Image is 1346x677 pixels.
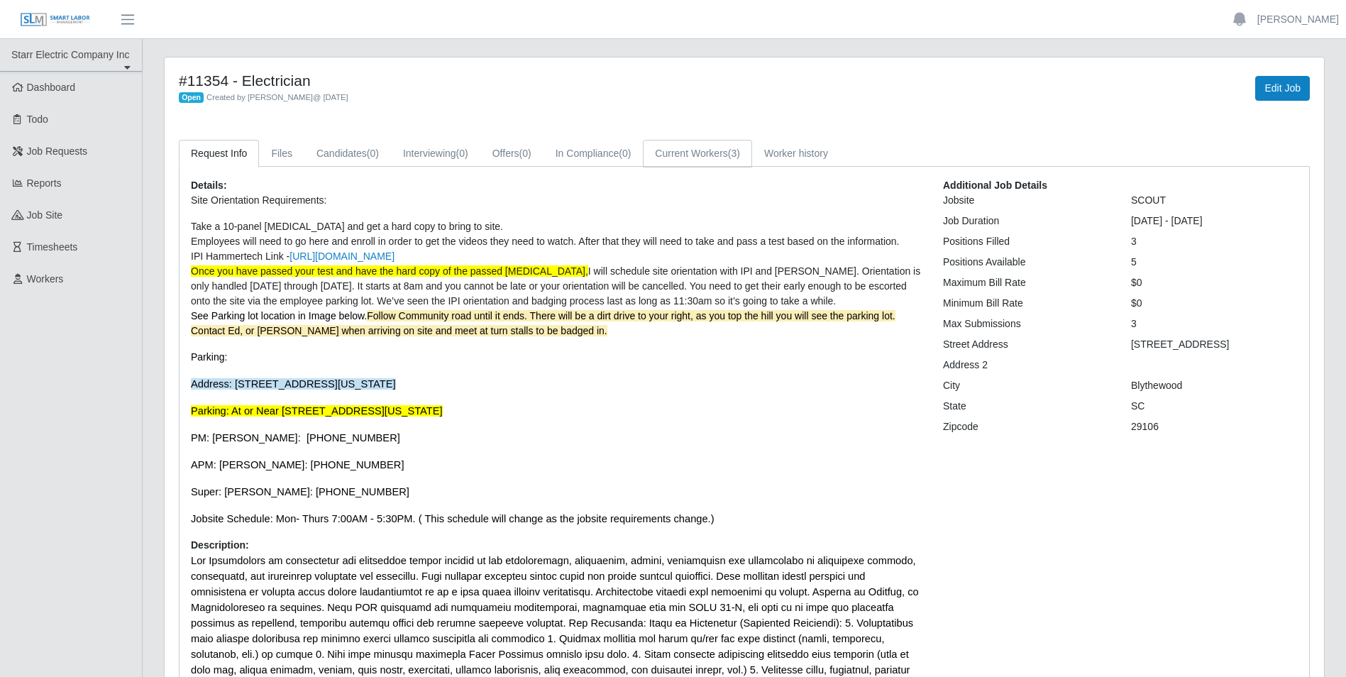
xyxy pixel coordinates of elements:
[1257,12,1339,27] a: [PERSON_NAME]
[179,92,204,104] span: Open
[932,234,1120,249] div: Positions Filled
[191,310,895,336] span: Follow Community road until it ends. There will be a dirt drive to your right, as you top the hil...
[289,251,395,262] a: [URL][DOMAIN_NAME]
[27,241,78,253] span: Timesheets
[932,378,1120,393] div: City
[932,275,1120,290] div: Maximum Bill Rate
[191,236,900,247] span: Employees will need to go here and enroll in order to get the videos they need to watch. After th...
[191,351,227,363] span: Parking:
[1120,419,1308,434] div: 29106
[932,419,1120,434] div: Zipcode
[191,194,326,206] span: Site Orientation Requirements:
[191,251,395,262] span: IPI Hammertech Link -
[191,539,249,551] b: Description:
[259,140,304,167] a: Files
[932,193,1120,208] div: Jobsite
[1120,214,1308,229] div: [DATE] - [DATE]
[932,337,1120,352] div: Street Address
[1120,337,1308,352] div: [STREET_ADDRESS]
[191,180,227,191] b: Details:
[1120,399,1308,414] div: SC
[943,180,1047,191] b: Additional Job Details
[1131,194,1166,206] span: SCOUT
[619,148,631,159] span: (0)
[1120,378,1308,393] div: Blythewood
[1120,234,1308,249] div: 3
[1120,255,1308,270] div: 5
[27,273,64,285] span: Workers
[304,140,391,167] a: Candidates
[179,140,259,167] a: Request Info
[932,214,1120,229] div: Job Duration
[206,93,348,101] span: Created by [PERSON_NAME] @ [DATE]
[191,310,895,336] span: See Parking lot location in Image below.
[191,459,404,470] span: APM: [PERSON_NAME]: [PHONE_NUMBER]
[391,140,480,167] a: Interviewing
[456,148,468,159] span: (0)
[27,145,88,157] span: Job Requests
[480,140,544,167] a: Offers
[27,114,48,125] span: Todo
[191,486,409,497] span: Super: [PERSON_NAME]: [PHONE_NUMBER]
[1255,76,1310,101] a: Edit Job
[191,221,503,232] span: Take a 10-panel [MEDICAL_DATA] and get a hard copy to bring to site.
[191,432,400,444] span: PM: [PERSON_NAME]: [PHONE_NUMBER]
[932,317,1120,331] div: Max Submissions
[1120,317,1308,331] div: 3
[932,296,1120,311] div: Minimum Bill Rate
[932,358,1120,373] div: Address 2
[544,140,644,167] a: In Compliance
[191,405,443,417] span: Parking: At or Near [STREET_ADDRESS][US_STATE]
[519,148,531,159] span: (0)
[932,255,1120,270] div: Positions Available
[191,378,396,390] span: Address: [STREET_ADDRESS][US_STATE]
[728,148,740,159] span: (3)
[1120,296,1308,311] div: $0
[191,513,715,524] span: Jobsite Schedule: Mon- Thurs 7:00AM - 5:30PM. ( This schedule will change as the jobsite requirem...
[752,140,840,167] a: Worker history
[643,140,752,167] a: Current Workers
[27,209,63,221] span: job site
[27,82,76,93] span: Dashboard
[1120,275,1308,290] div: $0
[367,148,379,159] span: (0)
[191,265,920,307] span: I will schedule site orientation with IPI and [PERSON_NAME]. Orientation is only handled [DATE] t...
[179,72,829,89] h4: #11354 - Electrician
[27,177,62,189] span: Reports
[932,399,1120,414] div: State
[20,12,91,28] img: SLM Logo
[191,265,588,277] span: Once you have passed your test and have the hard copy of the passed [MEDICAL_DATA],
